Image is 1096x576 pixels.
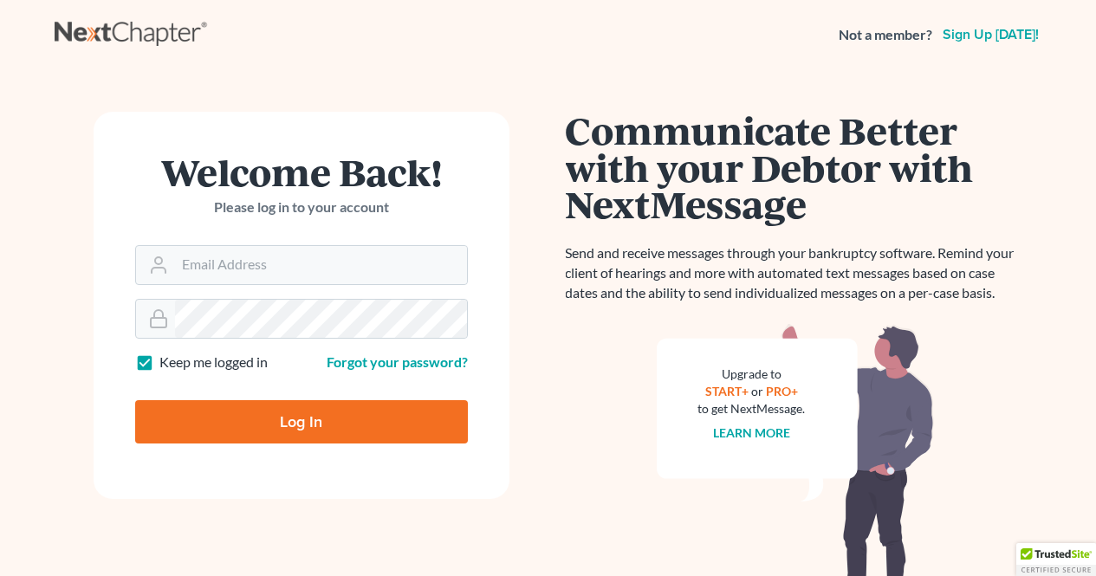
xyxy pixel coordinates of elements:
[159,353,268,372] label: Keep me logged in
[698,400,806,417] div: to get NextMessage.
[751,384,763,398] span: or
[939,28,1042,42] a: Sign up [DATE]!
[175,246,467,284] input: Email Address
[135,153,468,191] h1: Welcome Back!
[698,366,806,383] div: Upgrade to
[566,112,1025,223] h1: Communicate Better with your Debtor with NextMessage
[705,384,749,398] a: START+
[713,425,790,440] a: Learn more
[766,384,798,398] a: PRO+
[839,25,932,45] strong: Not a member?
[327,353,468,370] a: Forgot your password?
[135,197,468,217] p: Please log in to your account
[566,243,1025,303] p: Send and receive messages through your bankruptcy software. Remind your client of hearings and mo...
[135,400,468,443] input: Log In
[1016,543,1096,576] div: TrustedSite Certified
